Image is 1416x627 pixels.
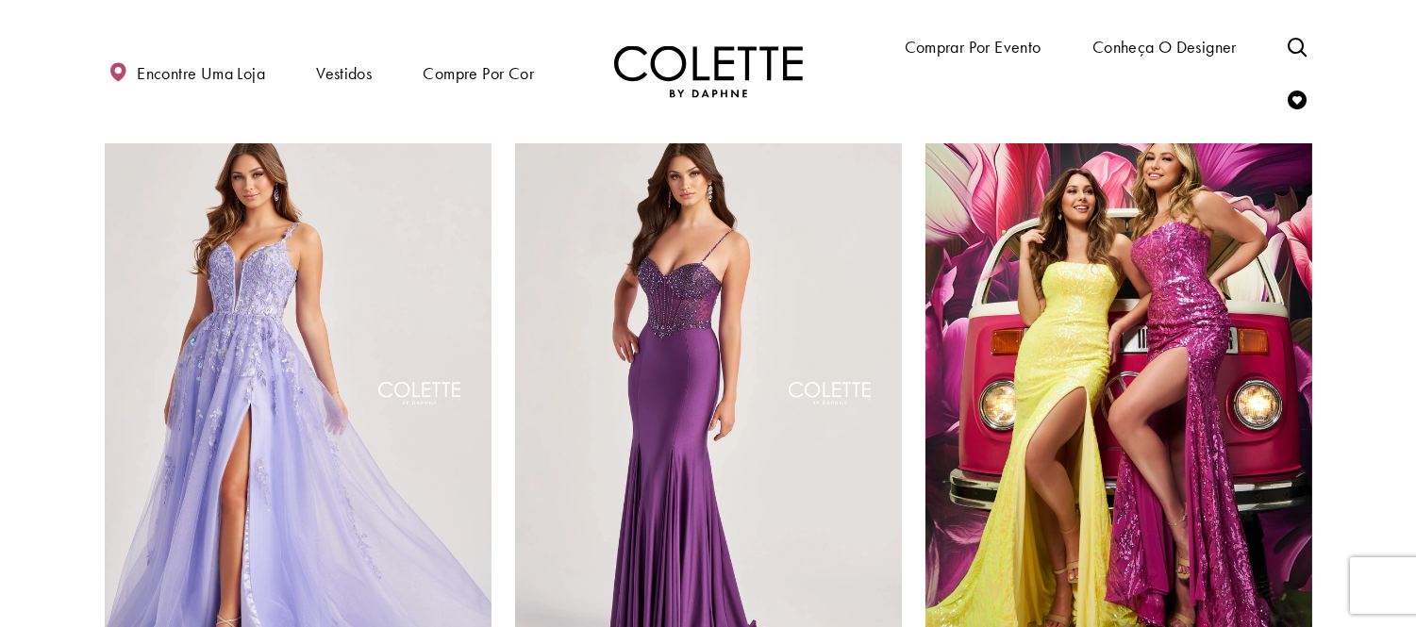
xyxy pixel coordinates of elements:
[614,46,803,98] a: Visite a página inicial
[316,62,372,84] font: Vestidos
[1283,73,1311,124] a: Verificar lista de desejos
[905,36,1041,58] font: Comprar por evento
[105,45,270,99] a: Encontre uma loja
[311,45,376,99] span: Vestidos
[900,19,1046,73] span: Comprar por evento
[137,62,265,84] font: Encontre uma loja
[419,45,539,99] span: Compre por cor
[1088,19,1241,73] a: Conheça o designer
[1283,20,1311,72] a: Alternar pesquisa
[614,46,803,98] img: Colette por Daphne
[424,62,534,84] font: Compre por cor
[1092,36,1237,58] font: Conheça o designer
